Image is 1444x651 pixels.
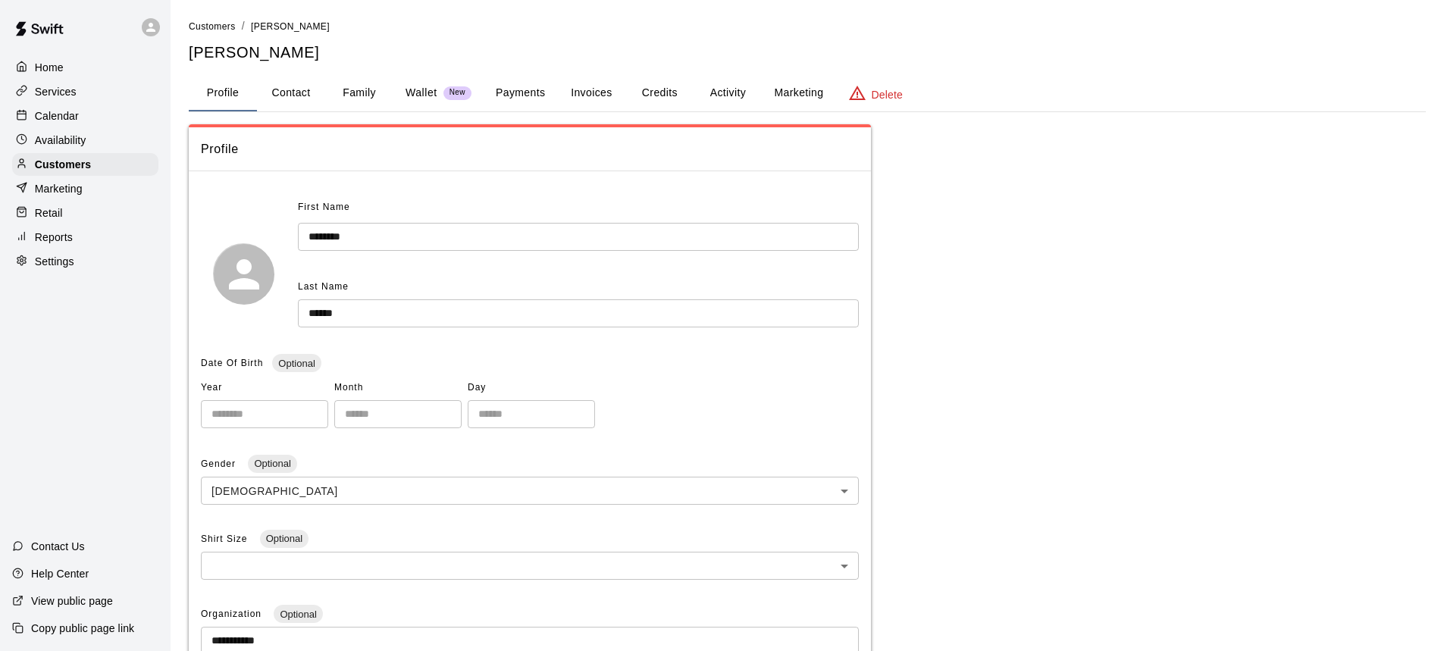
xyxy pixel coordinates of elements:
[12,153,158,176] a: Customers
[272,358,321,369] span: Optional
[189,18,1426,35] nav: breadcrumb
[35,157,91,172] p: Customers
[257,75,325,111] button: Contact
[189,42,1426,63] h5: [PERSON_NAME]
[12,177,158,200] a: Marketing
[201,376,328,400] span: Year
[12,129,158,152] a: Availability
[484,75,557,111] button: Payments
[762,75,835,111] button: Marketing
[12,56,158,79] a: Home
[189,21,236,32] span: Customers
[35,181,83,196] p: Marketing
[872,87,903,102] p: Delete
[242,18,245,34] li: /
[260,533,309,544] span: Optional
[189,75,257,111] button: Profile
[248,458,296,469] span: Optional
[334,376,462,400] span: Month
[31,593,113,609] p: View public page
[468,376,595,400] span: Day
[31,566,89,581] p: Help Center
[12,105,158,127] a: Calendar
[201,609,265,619] span: Organization
[189,75,1426,111] div: basic tabs example
[298,196,350,220] span: First Name
[406,85,437,101] p: Wallet
[12,250,158,273] a: Settings
[694,75,762,111] button: Activity
[201,534,251,544] span: Shirt Size
[35,84,77,99] p: Services
[35,205,63,221] p: Retail
[443,88,471,98] span: New
[12,226,158,249] a: Reports
[201,139,859,159] span: Profile
[35,108,79,124] p: Calendar
[35,60,64,75] p: Home
[625,75,694,111] button: Credits
[12,202,158,224] a: Retail
[35,230,73,245] p: Reports
[274,609,322,620] span: Optional
[35,254,74,269] p: Settings
[201,358,263,368] span: Date Of Birth
[298,281,349,292] span: Last Name
[251,21,330,32] span: [PERSON_NAME]
[12,80,158,103] a: Services
[189,20,236,32] a: Customers
[31,539,85,554] p: Contact Us
[201,459,239,469] span: Gender
[325,75,393,111] button: Family
[35,133,86,148] p: Availability
[557,75,625,111] button: Invoices
[31,621,134,636] p: Copy public page link
[201,477,859,505] div: [DEMOGRAPHIC_DATA]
